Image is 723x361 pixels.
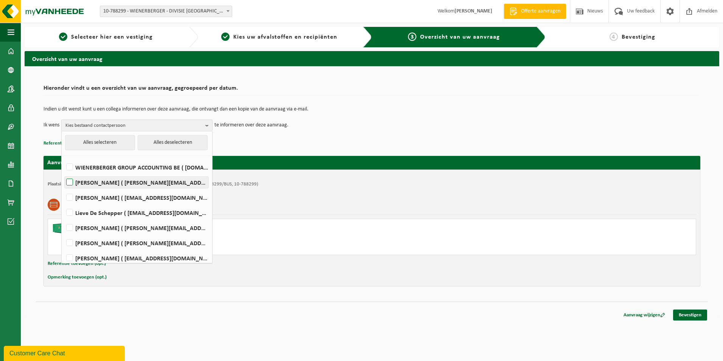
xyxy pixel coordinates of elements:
span: 10-788299 - WIENERBERGER - DIVISIE MAASEIK - MAASEIK [100,6,232,17]
div: Aantal: 1 [82,245,402,251]
label: [PERSON_NAME] ( [EMAIL_ADDRESS][DOMAIN_NAME] ) [65,192,208,203]
button: Referentie toevoegen (opt.) [43,138,102,148]
label: [PERSON_NAME] ( [PERSON_NAME][EMAIL_ADDRESS][DOMAIN_NAME] ) [65,237,208,249]
a: 2Kies uw afvalstoffen en recipiënten [202,33,357,42]
div: Ophalen en plaatsen lege container [82,235,402,241]
p: Ik wens [43,120,59,131]
span: Overzicht van uw aanvraag [420,34,500,40]
strong: Aanvraag voor [DATE] [47,160,104,166]
a: Bevestigen [673,310,707,321]
label: [PERSON_NAME] ( [PERSON_NAME][EMAIL_ADDRESS][DOMAIN_NAME] ) [65,222,208,233]
p: Indien u dit wenst kunt u een collega informeren over deze aanvraag, die ontvangt dan een kopie v... [43,107,700,112]
span: Bevestiging [622,34,655,40]
span: 3 [408,33,416,41]
h2: Overzicht van uw aanvraag [25,51,719,66]
button: Alles selecteren [65,135,135,150]
button: Referentie toevoegen (opt.) [48,259,106,269]
a: Aanvraag wijzigen [618,310,671,321]
label: [PERSON_NAME] ( [EMAIL_ADDRESS][DOMAIN_NAME] ) [65,252,208,264]
img: HK-XC-40-VE.png [52,223,74,234]
span: Selecteer hier een vestiging [71,34,153,40]
button: Alles deselecteren [138,135,208,150]
button: Opmerking toevoegen (opt.) [48,272,107,282]
a: 1Selecteer hier een vestiging [28,33,183,42]
p: te informeren over deze aanvraag. [214,120,289,131]
span: Kies uw afvalstoffen en recipiënten [233,34,337,40]
strong: Plaatsingsadres: [48,182,81,187]
span: 1 [59,33,67,41]
span: 4 [610,33,618,41]
iframe: chat widget [4,344,126,361]
span: Kies bestaand contactpersoon [65,120,202,131]
span: Offerte aanvragen [519,8,562,15]
a: Offerte aanvragen [504,4,566,19]
span: 2 [221,33,230,41]
h2: Hieronder vindt u een overzicht van uw aanvraag, gegroepeerd per datum. [43,85,700,95]
strong: [PERSON_NAME] [455,8,492,14]
label: [PERSON_NAME] ( [PERSON_NAME][EMAIL_ADDRESS][DOMAIN_NAME] ) [65,177,208,188]
label: WIENERBERGER GROUP ACCOUNTING BE ( [DOMAIN_NAME][EMAIL_ADDRESS][DOMAIN_NAME] ) [65,162,208,173]
label: Lieve De Schepper ( [EMAIL_ADDRESS][DOMAIN_NAME] ) [65,207,208,218]
button: Kies bestaand contactpersoon [61,120,213,131]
